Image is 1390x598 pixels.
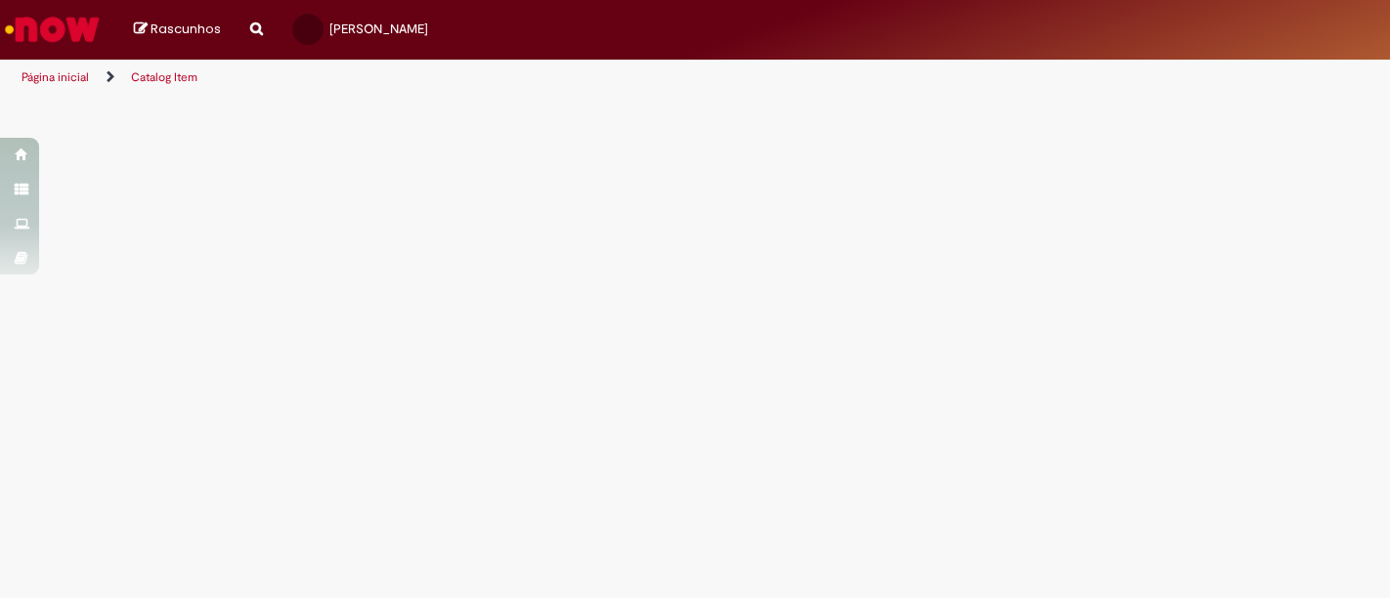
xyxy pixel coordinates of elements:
img: ServiceNow [2,10,103,49]
span: Rascunhos [151,20,221,38]
a: Catalog Item [131,69,197,85]
span: [PERSON_NAME] [329,21,428,37]
a: Rascunhos [134,21,221,39]
ul: Trilhas de página [15,60,912,96]
a: Página inicial [22,69,89,85]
